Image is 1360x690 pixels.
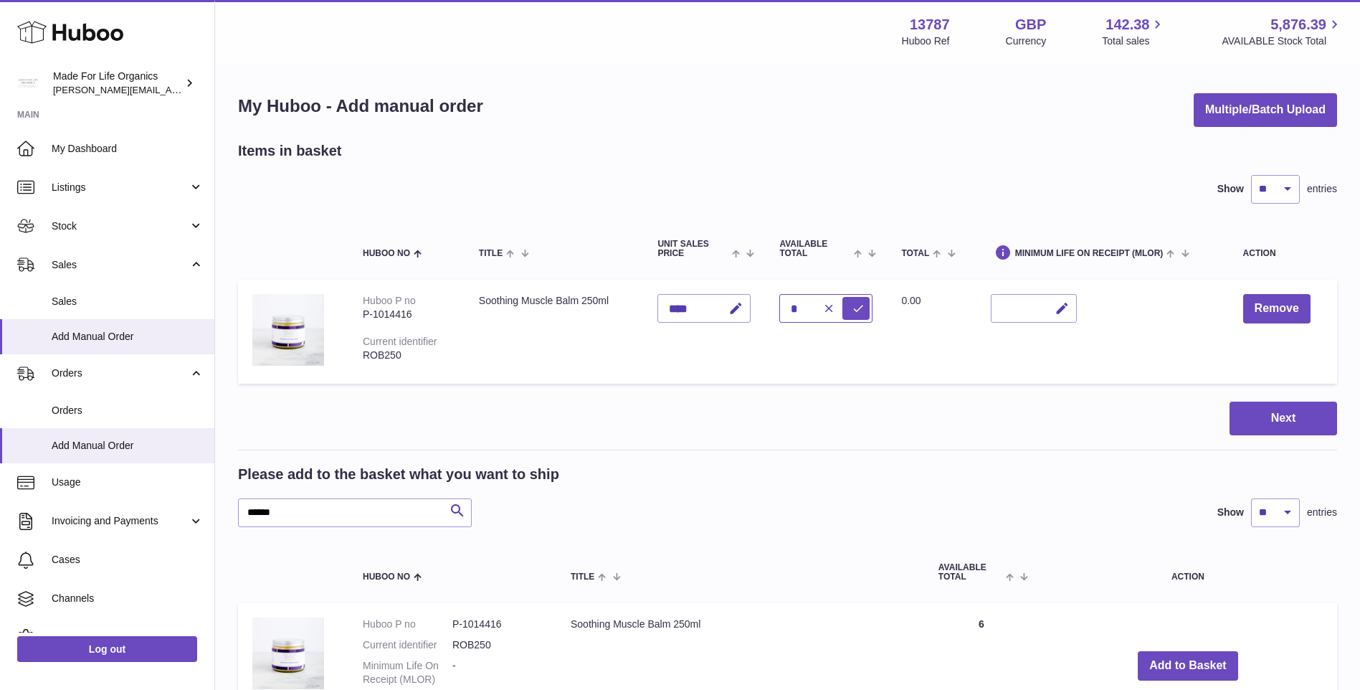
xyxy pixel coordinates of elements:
[363,308,450,321] div: P-1014416
[465,280,644,384] td: Soothing Muscle Balm 250ml
[52,476,204,489] span: Usage
[52,439,204,453] span: Add Manual Order
[17,636,197,662] a: Log out
[363,249,410,258] span: Huboo no
[52,295,204,308] span: Sales
[1307,182,1337,196] span: entries
[1222,15,1343,48] a: 5,876.39 AVAILABLE Stock Total
[452,618,542,631] dd: P-1014416
[238,95,483,118] h1: My Huboo - Add manual order
[363,336,437,347] div: Current identifier
[1138,651,1238,681] button: Add to Basket
[52,553,204,567] span: Cases
[571,572,594,582] span: Title
[901,295,921,306] span: 0.00
[363,295,416,306] div: Huboo P no
[52,514,189,528] span: Invoicing and Payments
[252,294,324,366] img: Soothing Muscle Balm 250ml
[657,240,728,258] span: Unit Sales Price
[1307,506,1337,519] span: entries
[252,618,324,689] img: Soothing Muscle Balm 250ml
[1039,549,1337,596] th: Action
[1270,15,1326,34] span: 5,876.39
[1105,15,1149,34] span: 142.38
[479,249,503,258] span: Title
[52,330,204,344] span: Add Manual Order
[1102,34,1166,48] span: Total sales
[363,618,452,631] dt: Huboo P no
[938,563,1002,582] span: AVAILABLE Total
[452,638,542,652] dd: ROB250
[1222,34,1343,48] span: AVAILABLE Stock Total
[910,15,950,34] strong: 13787
[53,84,364,95] span: [PERSON_NAME][EMAIL_ADDRESS][PERSON_NAME][DOMAIN_NAME]
[17,72,39,94] img: geoff.winwood@madeforlifeorganics.com
[52,258,189,272] span: Sales
[52,181,189,194] span: Listings
[1006,34,1047,48] div: Currency
[238,141,342,161] h2: Items in basket
[53,70,182,97] div: Made For Life Organics
[1015,249,1164,258] span: Minimum Life On Receipt (MLOR)
[52,219,189,233] span: Stock
[363,572,410,582] span: Huboo no
[52,630,204,644] span: Settings
[1015,15,1046,34] strong: GBP
[52,142,204,156] span: My Dashboard
[1230,402,1337,435] button: Next
[902,34,950,48] div: Huboo Ref
[363,659,452,686] dt: Minimum Life On Receipt (MLOR)
[901,249,929,258] span: Total
[52,367,189,380] span: Orders
[238,465,559,484] h2: Please add to the basket what you want to ship
[1243,294,1311,323] button: Remove
[1243,249,1323,258] div: Action
[52,592,204,605] span: Channels
[1102,15,1166,48] a: 142.38 Total sales
[363,638,452,652] dt: Current identifier
[363,349,450,362] div: ROB250
[779,240,850,258] span: AVAILABLE Total
[1194,93,1337,127] button: Multiple/Batch Upload
[1217,182,1244,196] label: Show
[52,404,204,417] span: Orders
[452,659,542,686] dd: -
[1217,506,1244,519] label: Show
